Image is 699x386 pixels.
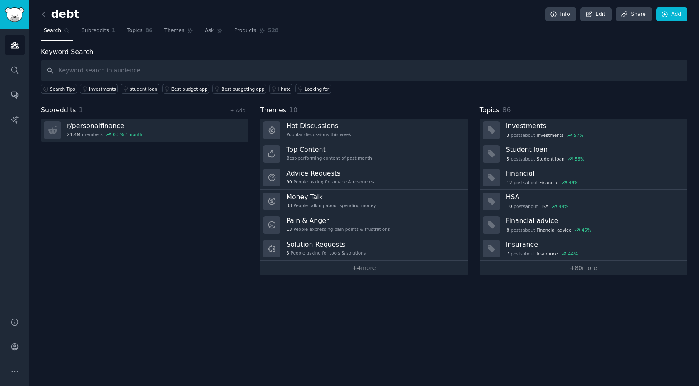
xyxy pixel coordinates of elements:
div: People talking about spending money [286,203,376,208]
span: Topics [127,27,142,35]
h3: Financial [506,169,682,178]
span: 13 [286,226,292,232]
h3: Pain & Anger [286,216,390,225]
a: r/personalfinance21.4Mmembers0.3% / month [41,119,248,142]
div: 49 % [559,203,568,209]
span: 1 [112,27,116,35]
span: 86 [502,106,511,114]
a: Pain & Anger13People expressing pain points & frustrations [260,213,468,237]
a: Money Talk38People talking about spending money [260,190,468,213]
span: 21.4M [67,131,80,137]
a: Info [545,7,576,22]
a: HSA10postsaboutHSA49% [480,190,687,213]
div: I hate [278,86,291,92]
a: Solution Requests3People asking for tools & solutions [260,237,468,261]
h3: Financial advice [506,216,682,225]
span: Topics [480,105,500,116]
a: Best budgeting app [212,84,266,94]
h2: debt [41,8,79,21]
a: Hot DiscussionsPopular discussions this week [260,119,468,142]
div: post s about [506,131,584,139]
div: Looking for [305,86,329,92]
a: + Add [230,108,245,114]
h3: Student loan [506,145,682,154]
span: 12 [506,180,512,186]
span: 7 [506,251,509,257]
span: Financial advice [537,227,572,233]
a: Ask [202,24,226,41]
span: 1 [79,106,83,114]
a: +80more [480,261,687,275]
a: Edit [580,7,612,22]
span: 3 [506,132,509,138]
span: 38 [286,203,292,208]
span: 528 [268,27,279,35]
div: Popular discussions this week [286,131,351,137]
div: People asking for tools & solutions [286,250,366,256]
a: student loan [121,84,159,94]
span: Search [44,27,61,35]
a: Share [616,7,652,22]
span: Themes [260,105,286,116]
span: 8 [506,227,509,233]
span: HSA [539,203,548,209]
a: +4more [260,261,468,275]
h3: Advice Requests [286,169,374,178]
span: Themes [164,27,185,35]
a: Looking for [295,84,331,94]
a: Best budget app [162,84,209,94]
span: Ask [205,27,214,35]
span: 10 [289,106,297,114]
span: Subreddits [82,27,109,35]
span: Investments [537,132,564,138]
span: Search Tips [50,86,75,92]
div: 49 % [569,180,578,186]
div: members [67,131,142,137]
span: 90 [286,179,292,185]
span: 5 [506,156,509,162]
div: post s about [506,226,592,234]
span: 86 [146,27,153,35]
span: Student loan [537,156,565,162]
div: Best budget app [171,86,208,92]
div: 0.3 % / month [113,131,142,137]
div: Best budgeting app [221,86,264,92]
span: Subreddits [41,105,76,116]
a: Topics86 [124,24,155,41]
div: post s about [506,250,579,257]
div: 44 % [568,251,578,257]
a: Financial12postsaboutFinancial49% [480,166,687,190]
a: Advice Requests90People asking for advice & resources [260,166,468,190]
div: 45 % [582,227,591,233]
a: Search [41,24,73,41]
a: I hate [269,84,293,94]
a: Add [656,7,687,22]
div: post s about [506,179,579,186]
a: Investments3postsaboutInvestments57% [480,119,687,142]
h3: Insurance [506,240,682,249]
img: GummySearch logo [5,7,24,22]
span: 10 [506,203,512,209]
h3: HSA [506,193,682,201]
span: 3 [286,250,289,256]
a: Themes [161,24,196,41]
div: 57 % [574,132,583,138]
a: Student loan5postsaboutStudent loan56% [480,142,687,166]
div: People expressing pain points & frustrations [286,226,390,232]
div: 56 % [575,156,584,162]
button: Search Tips [41,84,77,94]
label: Keyword Search [41,48,93,56]
h3: r/ personalfinance [67,121,142,130]
h3: Hot Discussions [286,121,351,130]
div: Best-performing content of past month [286,155,372,161]
h3: Investments [506,121,682,130]
h3: Money Talk [286,193,376,201]
div: post s about [506,203,569,210]
a: investments [80,84,118,94]
input: Keyword search in audience [41,60,687,81]
span: Insurance [537,251,558,257]
a: Subreddits1 [79,24,118,41]
span: Products [234,27,256,35]
a: Financial advice8postsaboutFinancial advice45% [480,213,687,237]
span: Financial [539,180,558,186]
